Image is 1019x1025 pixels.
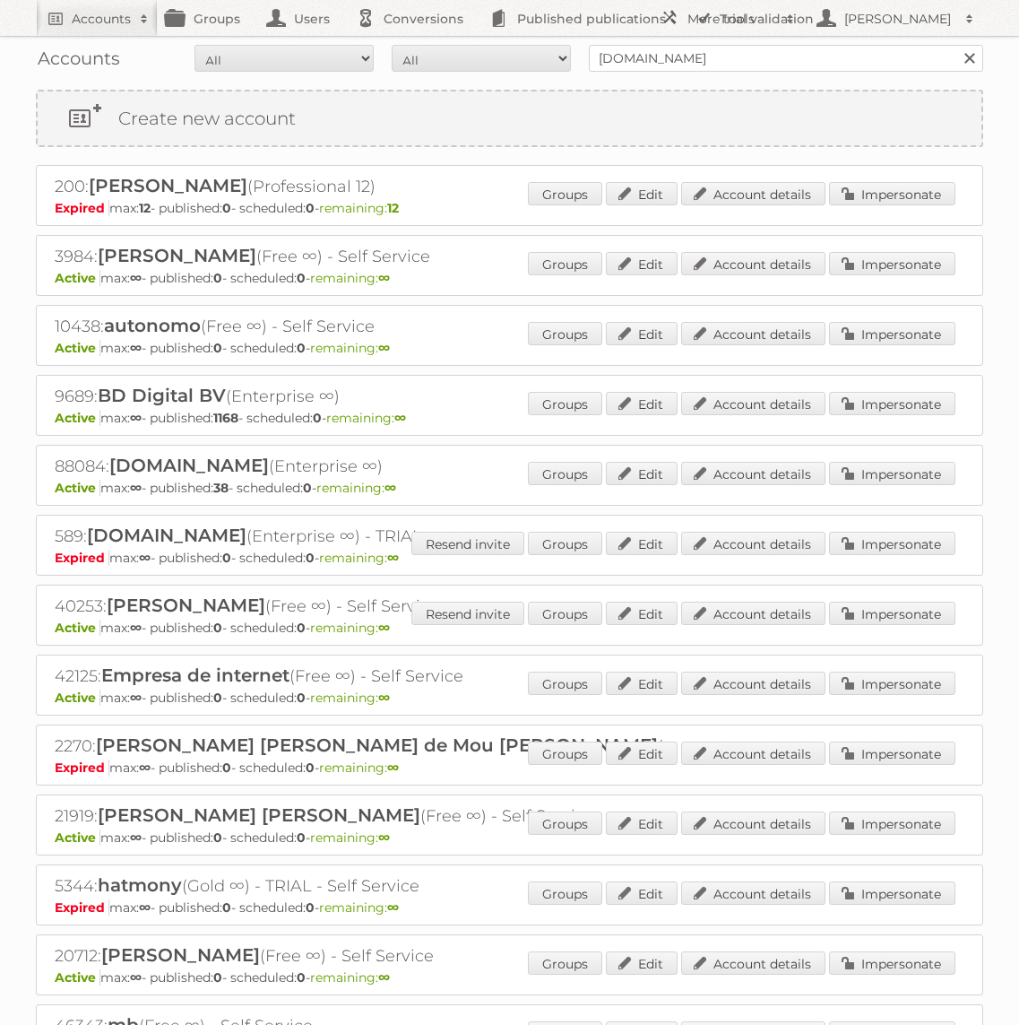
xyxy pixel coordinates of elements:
[109,455,269,476] span: [DOMAIN_NAME]
[222,899,231,916] strong: 0
[222,200,231,216] strong: 0
[310,690,390,706] span: remaining:
[130,340,142,356] strong: ∞
[130,830,142,846] strong: ∞
[297,969,306,986] strong: 0
[55,899,964,916] p: max: - published: - scheduled: -
[681,812,825,835] a: Account details
[55,340,100,356] span: Active
[310,830,390,846] span: remaining:
[55,550,109,566] span: Expired
[55,385,682,408] h2: 9689: (Enterprise ∞)
[130,969,142,986] strong: ∞
[326,410,406,426] span: remaining:
[130,410,142,426] strong: ∞
[55,969,964,986] p: max: - published: - scheduled: -
[681,182,825,205] a: Account details
[55,480,100,496] span: Active
[213,690,222,706] strong: 0
[139,899,151,916] strong: ∞
[55,200,109,216] span: Expired
[55,270,964,286] p: max: - published: - scheduled: -
[72,10,131,28] h2: Accounts
[606,322,678,345] a: Edit
[55,734,682,758] h2: 2270: (Gold ∞) - TRIAL - Self Service
[98,804,420,826] span: [PERSON_NAME] [PERSON_NAME]
[222,550,231,566] strong: 0
[829,951,955,975] a: Impersonate
[829,672,955,695] a: Impersonate
[829,462,955,485] a: Impersonate
[411,602,524,625] a: Resend invite
[101,665,289,686] span: Empresa de internet
[606,812,678,835] a: Edit
[681,951,825,975] a: Account details
[55,690,100,706] span: Active
[55,200,964,216] p: max: - published: - scheduled: -
[213,969,222,986] strong: 0
[528,672,602,695] a: Groups
[528,462,602,485] a: Groups
[222,760,231,776] strong: 0
[829,742,955,765] a: Impersonate
[55,830,964,846] p: max: - published: - scheduled: -
[130,270,142,286] strong: ∞
[213,620,222,636] strong: 0
[687,10,777,28] h2: More tools
[104,315,201,336] span: autonomo
[213,410,238,426] strong: 1168
[319,200,399,216] span: remaining:
[98,874,182,896] span: hatmony
[316,480,396,496] span: remaining:
[528,392,602,415] a: Groups
[55,480,964,496] p: max: - published: - scheduled: -
[528,812,602,835] a: Groups
[829,812,955,835] a: Impersonate
[55,620,964,636] p: max: - published: - scheduled: -
[89,175,247,196] span: [PERSON_NAME]
[55,245,682,268] h2: 3984: (Free ∞) - Self Service
[55,175,682,198] h2: 200: (Professional 12)
[681,322,825,345] a: Account details
[306,550,315,566] strong: 0
[378,270,390,286] strong: ∞
[606,532,678,555] a: Edit
[528,742,602,765] a: Groups
[378,969,390,986] strong: ∞
[139,200,151,216] strong: 12
[55,620,100,636] span: Active
[394,410,406,426] strong: ∞
[306,760,315,776] strong: 0
[387,200,399,216] strong: 12
[606,462,678,485] a: Edit
[55,874,682,898] h2: 5344: (Gold ∞) - TRIAL - Self Service
[829,252,955,275] a: Impersonate
[528,882,602,905] a: Groups
[606,602,678,625] a: Edit
[387,899,399,916] strong: ∞
[55,760,964,776] p: max: - published: - scheduled: -
[829,392,955,415] a: Impersonate
[606,742,678,765] a: Edit
[130,480,142,496] strong: ∞
[606,672,678,695] a: Edit
[528,252,602,275] a: Groups
[55,455,682,478] h2: 88084: (Enterprise ∞)
[387,760,399,776] strong: ∞
[130,690,142,706] strong: ∞
[840,10,956,28] h2: [PERSON_NAME]
[297,830,306,846] strong: 0
[213,480,229,496] strong: 38
[87,525,246,546] span: [DOMAIN_NAME]
[387,550,399,566] strong: ∞
[55,595,682,618] h2: 40253: (Free ∞) - Self Service
[378,620,390,636] strong: ∞
[55,270,100,286] span: Active
[38,91,981,145] a: Create new account
[378,340,390,356] strong: ∞
[411,532,524,555] a: Resend invite
[681,742,825,765] a: Account details
[213,340,222,356] strong: 0
[378,690,390,706] strong: ∞
[378,830,390,846] strong: ∞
